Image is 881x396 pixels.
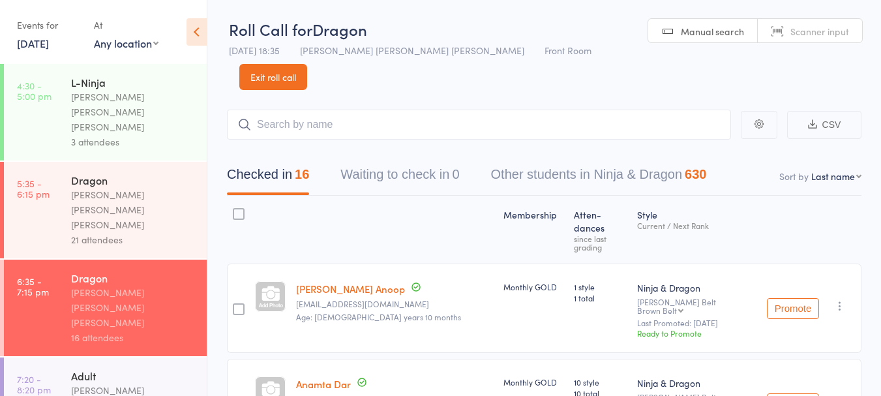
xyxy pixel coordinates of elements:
[681,25,744,38] span: Manual search
[71,330,196,345] div: 16 attendees
[71,369,196,383] div: Adult
[17,14,81,36] div: Events for
[632,202,762,258] div: Style
[779,170,809,183] label: Sort by
[340,160,459,195] button: Waiting to check in0
[229,18,312,40] span: Roll Call for
[574,234,626,251] div: since last grading
[71,75,196,89] div: L-Ninja
[685,167,706,181] div: 630
[637,306,677,314] div: Brown Belt
[227,110,731,140] input: Search by name
[574,281,626,292] span: 1 style
[811,170,855,183] div: Last name
[94,14,158,36] div: At
[637,281,756,294] div: Ninja & Dragon
[239,64,307,90] a: Exit roll call
[17,374,51,395] time: 7:20 - 8:20 pm
[312,18,367,40] span: Dragon
[503,281,563,292] div: Monthly GOLD
[637,327,756,339] div: Ready to Promote
[637,376,756,389] div: Ninja & Dragon
[71,187,196,232] div: [PERSON_NAME] [PERSON_NAME] [PERSON_NAME]
[574,376,626,388] span: 10 style
[296,311,461,322] span: Age: [DEMOGRAPHIC_DATA] years 10 months
[71,232,196,247] div: 21 attendees
[574,292,626,303] span: 1 total
[790,25,849,38] span: Scanner input
[296,377,351,391] a: Anamta Dar
[17,36,49,50] a: [DATE]
[295,167,309,181] div: 16
[637,318,756,327] small: Last Promoted: [DATE]
[569,202,631,258] div: Atten­dances
[71,173,196,187] div: Dragon
[94,36,158,50] div: Any location
[452,167,459,181] div: 0
[491,160,707,195] button: Other students in Ninja & Dragon630
[637,297,756,314] div: [PERSON_NAME] Belt
[229,44,280,57] span: [DATE] 18:35
[787,111,861,139] button: CSV
[498,202,569,258] div: Membership
[17,276,49,297] time: 6:35 - 7:15 pm
[4,260,207,356] a: 6:35 -7:15 pmDragon[PERSON_NAME] [PERSON_NAME] [PERSON_NAME]16 attendees
[300,44,524,57] span: [PERSON_NAME] [PERSON_NAME] [PERSON_NAME]
[4,162,207,258] a: 5:35 -6:15 pmDragon[PERSON_NAME] [PERSON_NAME] [PERSON_NAME]21 attendees
[17,80,52,101] time: 4:30 - 5:00 pm
[4,64,207,160] a: 4:30 -5:00 pmL-Ninja[PERSON_NAME] [PERSON_NAME] [PERSON_NAME]3 attendees
[71,271,196,285] div: Dragon
[503,376,563,388] div: Monthly GOLD
[296,282,405,296] a: [PERSON_NAME] Anoop
[17,178,50,199] time: 5:35 - 6:15 pm
[71,285,196,330] div: [PERSON_NAME] [PERSON_NAME] [PERSON_NAME]
[227,160,309,195] button: Checked in16
[71,134,196,149] div: 3 attendees
[296,299,493,309] small: anoopbr1985@gmail.com
[545,44,591,57] span: Front Room
[767,298,819,319] button: Promote
[637,221,756,230] div: Current / Next Rank
[71,89,196,134] div: [PERSON_NAME] [PERSON_NAME] [PERSON_NAME]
